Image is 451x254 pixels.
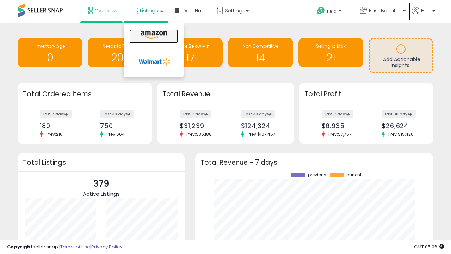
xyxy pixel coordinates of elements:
label: last 7 days [180,110,211,118]
a: Terms of Use [60,243,90,250]
span: previous [308,173,326,177]
h1: 0 [21,52,79,64]
span: Prev: 664 [103,131,128,137]
h3: Total Profit [304,89,428,99]
p: 379 [83,177,120,190]
span: Listings [140,7,158,14]
a: Non Competitive 14 [228,38,293,67]
span: Selling @ Max [316,43,346,49]
div: $31,239 [180,122,220,129]
span: Prev: 216 [43,131,66,137]
h1: 21 [302,52,360,64]
h1: 14 [231,52,289,64]
span: Prev: $15,426 [385,131,417,137]
h3: Total Revenue [162,89,289,99]
span: Add Actionable Insights [383,56,420,69]
a: Privacy Policy [91,243,122,250]
div: $124,324 [241,122,282,129]
label: last 30 days [241,110,275,118]
h1: 17 [161,52,219,64]
span: Overview [94,7,117,14]
span: 2025-09-7 05:06 GMT [414,243,444,250]
span: Fast Beauty ([GEOGRAPHIC_DATA]) [369,7,401,14]
h3: Total Revenue - 7 days [200,160,428,165]
span: Inventory Age [36,43,65,49]
span: Hi IT [421,7,430,14]
i: Get Help [316,6,325,15]
label: last 30 days [100,110,134,118]
span: current [346,173,362,177]
span: DataHub [183,7,205,14]
span: Prev: $107,457 [244,131,279,137]
span: Help [327,8,336,14]
div: 750 [100,122,140,129]
span: Active Listings [83,190,120,198]
h3: Total Ordered Items [23,89,147,99]
div: $6,935 [322,122,361,129]
div: 189 [40,122,79,129]
div: seller snap | | [7,244,122,250]
strong: Copyright [7,243,33,250]
a: Hi IT [412,7,435,23]
h3: Total Listings [23,160,179,165]
div: $26,624 [382,122,421,129]
a: Needs to Reprice 207 [88,38,153,67]
label: last 7 days [40,110,72,118]
span: Needs to Reprice [103,43,138,49]
a: Help [311,1,353,23]
span: Prev: $36,188 [183,131,215,137]
label: last 7 days [322,110,353,118]
span: Non Competitive [243,43,278,49]
span: Prev: $7,757 [325,131,355,137]
label: last 30 days [382,110,416,118]
a: Inventory Age 0 [18,38,82,67]
span: BB Price Below Min [171,43,210,49]
h1: 207 [91,52,149,64]
a: Add Actionable Insights [370,39,432,72]
a: Selling @ Max 21 [298,38,363,67]
a: BB Price Below Min 17 [158,38,223,67]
